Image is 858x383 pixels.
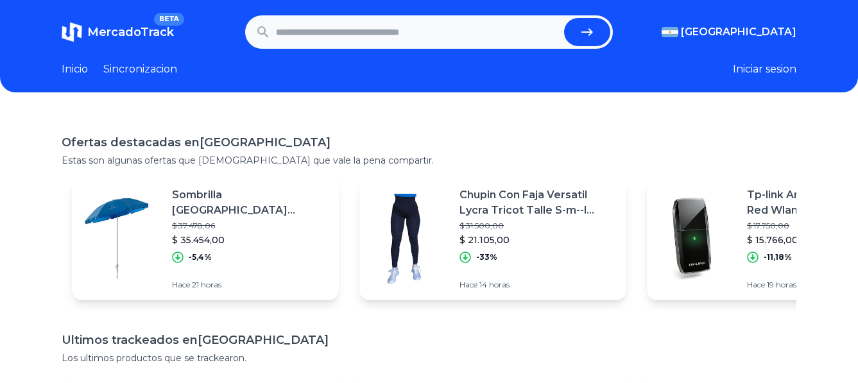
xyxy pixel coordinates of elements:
button: [GEOGRAPHIC_DATA] [662,24,796,40]
p: -5,4% [189,252,212,262]
p: Los ultimos productos que se trackearon. [62,352,796,364]
span: MercadoTrack [87,25,174,39]
img: Featured image [647,194,737,284]
p: -11,18% [764,252,792,262]
h1: Ofertas destacadas en [GEOGRAPHIC_DATA] [62,133,796,151]
span: [GEOGRAPHIC_DATA] [681,24,796,40]
p: Sombrilla [GEOGRAPHIC_DATA] National Geographic [GEOGRAPHIC_DATA] [172,187,329,218]
p: $ 37.478,06 [172,221,329,231]
img: Featured image [359,194,449,284]
p: $ 35.454,00 [172,234,329,246]
p: Chupin Con Faja Versatil Lycra Tricot Talle S-m--l Fabrica [459,187,616,218]
span: BETA [154,13,184,26]
p: Estas son algunas ofertas que [DEMOGRAPHIC_DATA] que vale la pena compartir. [62,154,796,167]
a: Inicio [62,62,88,77]
p: Hace 21 horas [172,280,329,290]
p: Hace 14 horas [459,280,616,290]
p: $ 31.500,00 [459,221,616,231]
a: Sincronizacion [103,62,177,77]
button: Iniciar sesion [733,62,796,77]
img: Featured image [72,194,162,284]
p: -33% [476,252,497,262]
img: Argentina [662,27,678,37]
a: MercadoTrackBETA [62,22,174,42]
img: MercadoTrack [62,22,82,42]
a: Featured imageSombrilla [GEOGRAPHIC_DATA] National Geographic [GEOGRAPHIC_DATA]$ 37.478,06$ 35.45... [72,177,339,300]
p: $ 21.105,00 [459,234,616,246]
h1: Ultimos trackeados en [GEOGRAPHIC_DATA] [62,331,796,349]
a: Featured imageChupin Con Faja Versatil Lycra Tricot Talle S-m--l Fabrica$ 31.500,00$ 21.105,00-33... [359,177,626,300]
